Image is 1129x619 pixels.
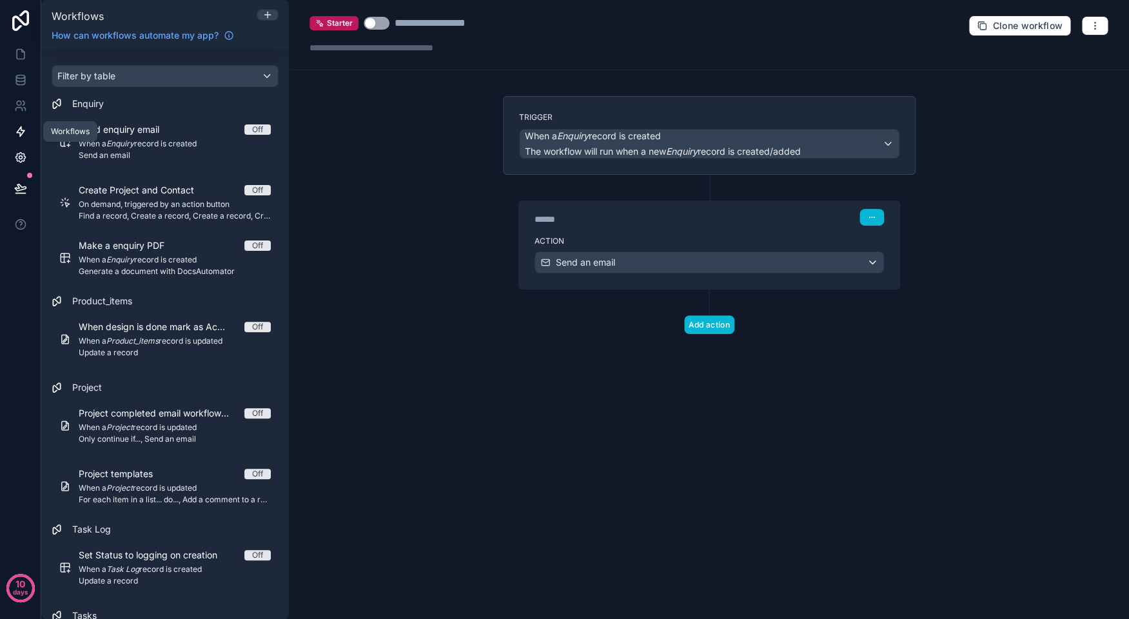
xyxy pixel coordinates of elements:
[51,126,90,137] div: Workflows
[666,146,698,157] em: Enquiry
[327,18,353,28] span: Starter
[15,578,25,591] p: 10
[556,256,615,269] span: Send an email
[519,129,899,159] button: When aEnquiryrecord is createdThe workflow will run when a newEnquiryrecord is created/added
[46,29,239,42] a: How can workflows automate my app?
[519,112,899,123] label: Trigger
[13,583,28,601] p: days
[968,15,1071,36] button: Clone workflow
[52,29,219,42] span: How can workflows automate my app?
[684,315,734,334] button: Add action
[525,130,661,142] span: When a record is created
[525,146,801,157] span: The workflow will run when a new record is created/added
[535,251,884,273] button: Send an email
[557,130,589,141] em: Enquiry
[52,10,104,23] span: Workflows
[535,236,884,246] label: Action
[992,20,1063,32] span: Clone workflow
